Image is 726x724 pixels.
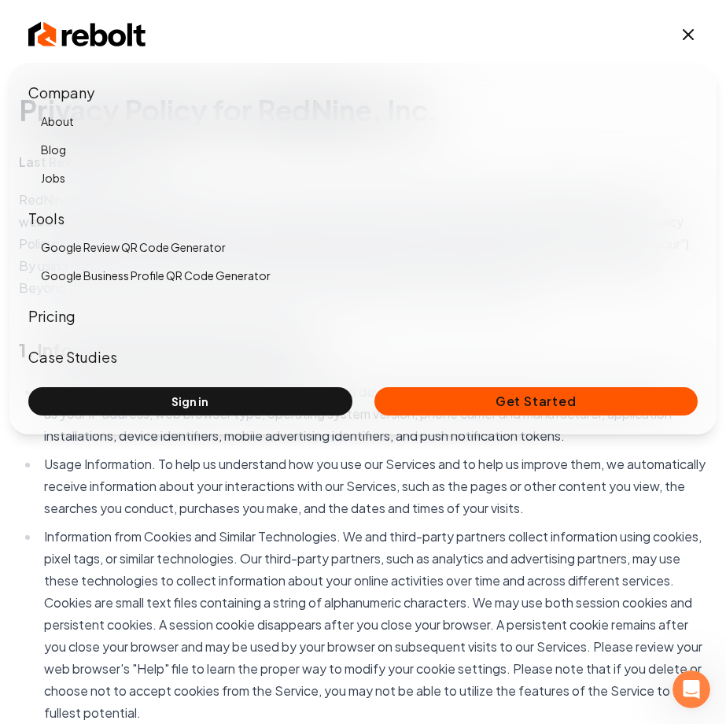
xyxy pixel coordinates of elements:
[41,236,698,258] a: Google Review QR Code Generator
[679,25,698,44] button: Toggle mobile menu
[28,387,352,416] a: Sign in
[28,307,76,325] a: Pricing
[41,264,698,286] a: Google Business Profile QR Code Generator
[41,139,698,161] a: Blog
[28,19,146,50] img: Rebolt Logo
[41,167,698,189] a: Jobs
[374,387,698,416] button: Get Started
[39,453,707,519] li: Usage Information. To help us understand how you use our Services and to help us improve them, we...
[28,348,117,366] a: Case Studies
[673,670,710,708] iframe: Intercom live chat
[28,209,64,227] span: Tools
[28,83,94,102] span: Company
[41,110,698,132] a: About
[39,526,707,724] li: Information from Cookies and Similar Technologies. We and third-party partners collect informatio...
